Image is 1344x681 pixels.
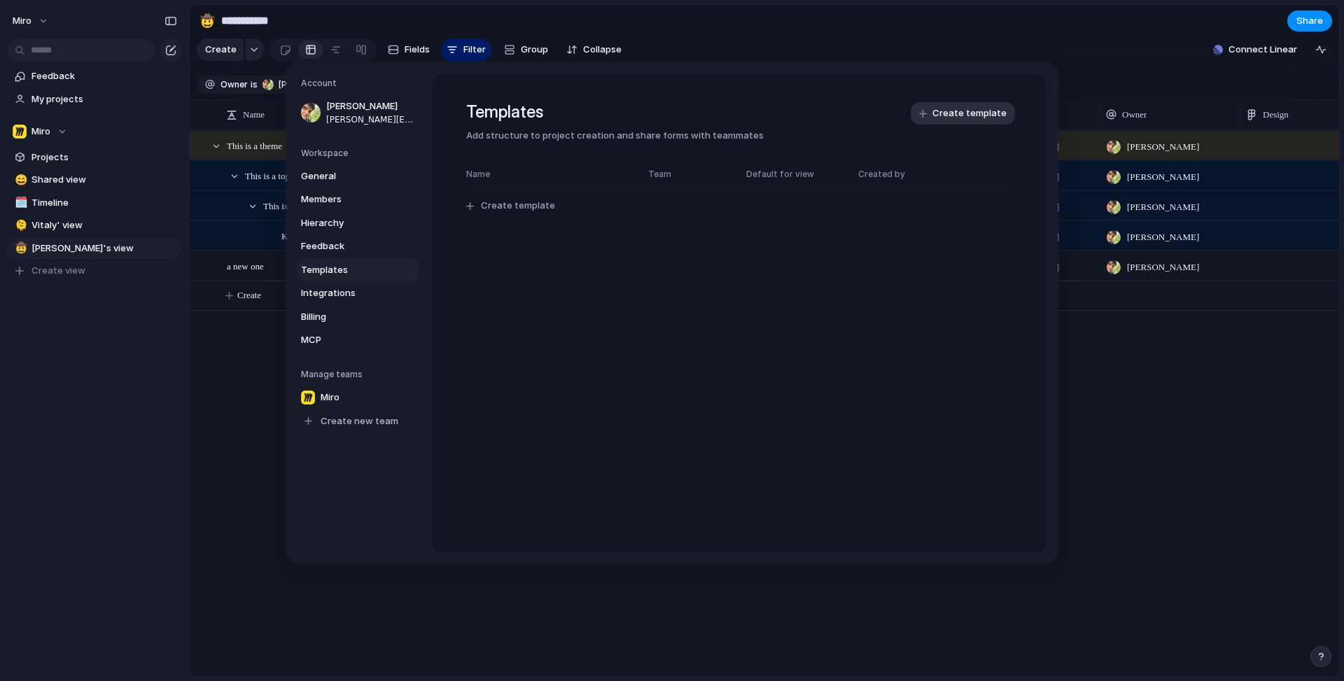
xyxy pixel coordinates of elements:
[301,263,391,277] span: Templates
[297,165,419,188] a: General
[466,129,1012,143] span: Add structure to project creation and share forms with teammates
[297,259,419,281] a: Templates
[321,391,339,405] span: Miro
[301,192,391,206] span: Members
[301,77,419,90] h5: Account
[932,106,1007,120] span: Create template
[326,99,416,113] span: [PERSON_NAME]
[297,410,419,433] a: Create new team
[648,168,732,181] span: Team
[301,368,419,381] h5: Manage teams
[301,147,419,160] h5: Workspace
[746,168,814,181] span: Default for view
[297,188,419,211] a: Members
[297,306,419,328] a: Billing
[301,286,391,300] span: Integrations
[911,102,1015,125] button: Create template
[321,414,398,428] span: Create new team
[326,113,416,126] span: [PERSON_NAME][EMAIL_ADDRESS][DOMAIN_NAME]
[301,310,391,324] span: Billing
[297,282,419,304] a: Integrations
[297,212,419,234] a: Hierarchy
[301,169,391,183] span: General
[466,99,1012,125] h1: Templates
[466,168,634,181] span: Name
[297,95,419,130] a: [PERSON_NAME][PERSON_NAME][EMAIL_ADDRESS][DOMAIN_NAME]
[458,192,1021,219] button: Create template
[858,168,905,181] span: Created by
[297,329,419,351] a: MCP
[301,333,391,347] span: MCP
[297,386,419,409] a: Miro
[481,199,555,213] span: Create template
[301,216,391,230] span: Hierarchy
[301,239,391,253] span: Feedback
[297,235,419,258] a: Feedback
